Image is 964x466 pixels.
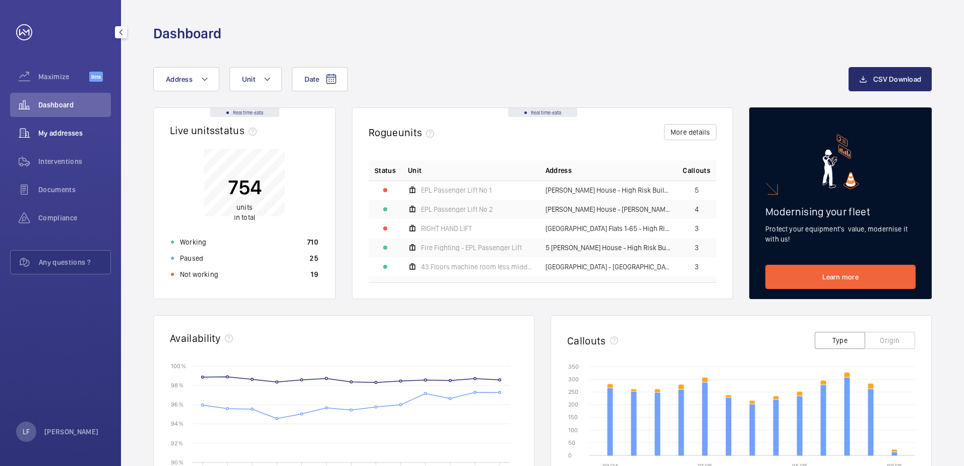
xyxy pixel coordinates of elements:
span: Any questions ? [39,257,110,267]
span: Beta [89,72,103,82]
text: 200 [568,401,578,408]
span: Dashboard [38,100,111,110]
span: 43 Floors machine room less middle lift [421,263,533,270]
span: EPL Passenger Lift No 1 [421,187,492,194]
text: 90 % [171,458,184,465]
span: My addresses [38,128,111,138]
p: Not working [180,269,218,279]
text: 350 [568,363,579,370]
button: Unit [229,67,282,91]
h2: Availability [170,332,221,344]
span: [PERSON_NAME] House - [PERSON_NAME][GEOGRAPHIC_DATA] [546,206,671,213]
p: Paused [180,253,203,263]
a: Learn more [765,265,916,289]
div: Real time data [508,108,577,117]
text: 100 [568,427,578,434]
span: Callouts [683,165,710,176]
span: 3 [695,244,699,251]
button: CSV Download [849,67,932,91]
span: Maximize [38,72,89,82]
img: marketing-card.svg [822,134,859,189]
span: Compliance [38,213,111,223]
span: 4 [695,206,699,213]
h2: Live units [170,124,261,137]
button: Date [292,67,348,91]
h2: Callouts [567,334,606,347]
span: [PERSON_NAME] House - High Risk Building - [PERSON_NAME][GEOGRAPHIC_DATA] [546,187,671,194]
p: 710 [307,237,318,247]
text: 100 % [171,362,186,369]
span: status [215,124,261,137]
text: 94 % [171,420,184,427]
span: Documents [38,185,111,195]
span: 5 [PERSON_NAME] House - High Risk Building - [GEOGRAPHIC_DATA][PERSON_NAME] [546,244,671,251]
span: 3 [695,225,699,232]
p: 25 [310,253,318,263]
button: Origin [865,332,915,349]
text: 250 [568,388,578,395]
p: LF [23,427,30,437]
p: [PERSON_NAME] [44,427,99,437]
text: 98 % [171,382,184,389]
text: 0 [568,452,572,459]
span: Fire Fighting - EPL Passenger Lift [421,244,522,251]
text: 96 % [171,401,184,408]
span: CSV Download [873,75,921,83]
span: 3 [695,263,699,270]
h2: Modernising your fleet [765,205,916,218]
span: units [398,126,439,139]
button: Address [153,67,219,91]
h1: Dashboard [153,24,221,43]
p: 19 [311,269,318,279]
button: Type [815,332,865,349]
span: Date [305,75,319,83]
span: Address [166,75,193,83]
h2: Rogue [369,126,438,139]
span: Unit [408,165,421,176]
span: EPL Passenger Lift No 2 [421,206,493,213]
p: in total [228,202,262,222]
span: RIGHT HAND LIFT [421,225,472,232]
span: [GEOGRAPHIC_DATA] - [GEOGRAPHIC_DATA] [546,263,671,270]
span: Address [546,165,572,176]
p: 754 [228,174,262,200]
span: units [236,203,253,211]
p: Working [180,237,206,247]
span: Interventions [38,156,111,166]
button: More details [664,124,716,140]
span: 5 [695,187,699,194]
text: 50 [568,439,575,446]
div: Real time data [210,108,279,117]
text: 300 [568,376,579,383]
span: Unit [242,75,255,83]
p: Status [375,165,396,176]
text: 150 [568,414,578,421]
span: [GEOGRAPHIC_DATA] Flats 1-65 - High Risk Building - [GEOGRAPHIC_DATA] 1-65 [546,225,671,232]
p: Protect your equipment's value, modernise it with us! [765,224,916,244]
text: 92 % [171,439,183,446]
